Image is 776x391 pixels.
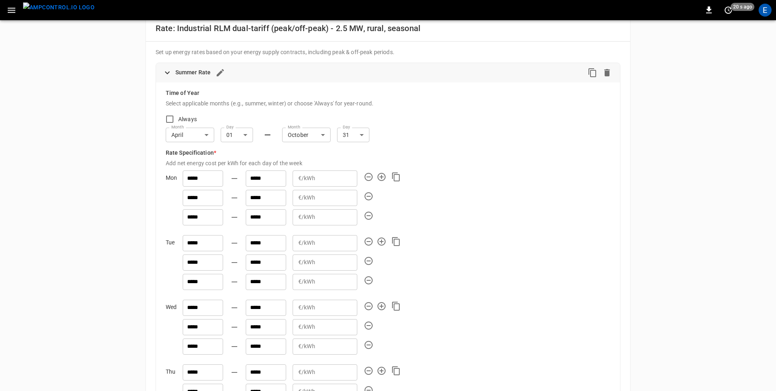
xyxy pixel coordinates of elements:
[298,174,315,183] p: €/kWh
[298,258,315,267] p: €/kWh
[298,303,315,312] p: €/kWh
[364,275,373,285] button: Remove period
[364,301,373,311] button: Remove period
[23,2,95,13] img: ampcontrol.io logo
[298,342,315,351] p: €/kWh
[166,159,610,167] p: Add net energy cost per kWh for each day of the week
[156,48,620,56] p: Set up energy rates based on your energy supply contracts, including peak & off-peak periods.
[171,124,184,130] label: Month
[722,4,735,17] button: set refresh interval
[601,66,614,79] button: Delete
[298,277,315,286] p: €/kWh
[166,149,610,158] h6: Rate Specification
[391,301,401,311] button: Copy Wed time rates to all days
[226,124,234,130] label: Day
[364,211,373,221] button: Remove period
[337,127,369,143] div: 31
[377,237,386,246] button: Add time rate for Tue
[731,3,755,11] span: 20 s ago
[166,127,214,143] div: April
[288,124,300,130] label: Month
[221,127,253,143] div: 01
[166,89,610,98] h6: Time of Year
[377,172,386,182] button: Add time rate for Mon
[156,22,620,35] h6: Rate: Industrial RLM dual-tariff (peak/off-peak) - 2.5 MW, rural, seasonal
[364,191,373,201] button: Remove period
[175,68,211,77] h6: Summer Rate
[166,303,183,358] div: Wed
[298,323,315,331] p: €/kWh
[377,301,386,311] button: Add time rate for Wed
[391,172,401,182] button: Copy Mon time rates to all days
[156,63,620,82] div: Summer RateDuplicateDelete
[166,174,183,229] div: Mon
[391,237,401,246] button: Copy Tue time rates to all days
[298,193,315,202] p: €/kWh
[298,213,315,221] p: €/kWh
[391,366,401,376] button: Copy Thu time rates to all days
[759,4,772,17] div: profile-icon
[364,172,373,182] button: Remove period
[364,321,373,330] button: Remove period
[343,124,350,130] label: Day
[166,238,183,293] div: Tue
[298,368,315,376] p: €/kWh
[364,366,373,376] button: Remove period
[364,340,373,350] button: Remove period
[364,256,373,266] button: Remove period
[166,99,610,107] p: Select applicable months (e.g., summer, winter) or choose 'Always' for year-round.
[364,237,373,246] button: Remove period
[298,239,315,247] p: €/kWh
[178,115,197,124] span: Always
[282,127,331,143] div: October
[377,366,386,376] button: Add time rate for Thu
[586,66,599,79] button: Duplicate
